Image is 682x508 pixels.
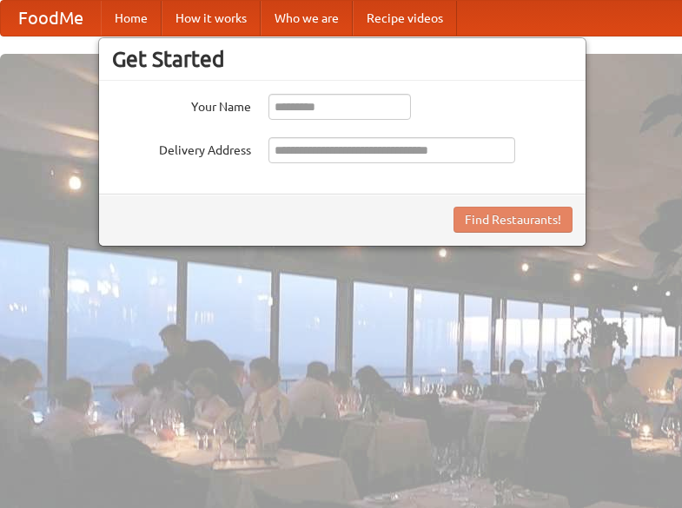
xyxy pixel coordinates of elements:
[1,1,101,36] a: FoodMe
[353,1,457,36] a: Recipe videos
[112,46,573,72] h3: Get Started
[454,207,573,233] button: Find Restaurants!
[112,137,251,159] label: Delivery Address
[112,94,251,115] label: Your Name
[261,1,353,36] a: Who we are
[101,1,162,36] a: Home
[162,1,261,36] a: How it works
